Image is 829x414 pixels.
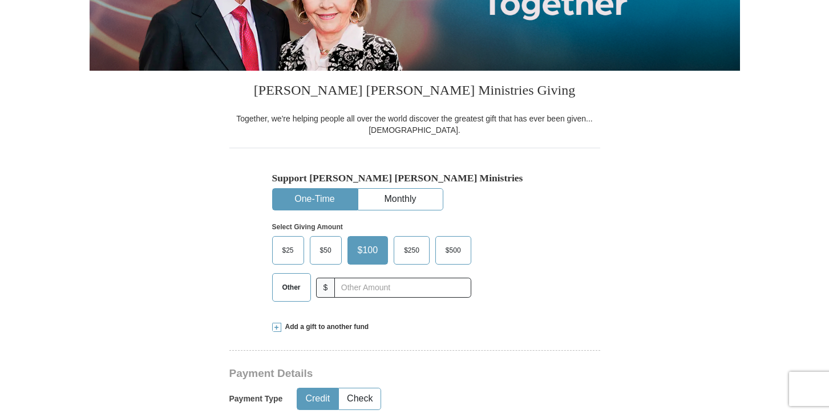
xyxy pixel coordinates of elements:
h3: Payment Details [229,367,520,380]
button: Credit [297,388,338,409]
span: Add a gift to another fund [281,322,369,332]
h3: [PERSON_NAME] [PERSON_NAME] Ministries Giving [229,71,600,113]
span: $250 [398,242,425,259]
span: $50 [314,242,337,259]
button: Check [339,388,381,409]
button: Monthly [358,189,443,210]
button: One-Time [273,189,357,210]
input: Other Amount [334,278,471,298]
span: $25 [277,242,300,259]
strong: Select Giving Amount [272,223,343,231]
span: $100 [352,242,384,259]
div: Together, we're helping people all over the world discover the greatest gift that has ever been g... [229,113,600,136]
span: $ [316,278,335,298]
span: Other [277,279,306,296]
h5: Payment Type [229,394,283,404]
span: $500 [440,242,467,259]
h5: Support [PERSON_NAME] [PERSON_NAME] Ministries [272,172,557,184]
